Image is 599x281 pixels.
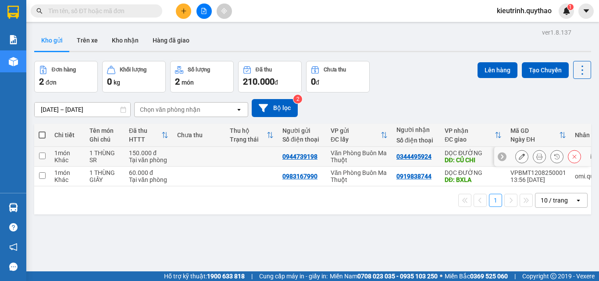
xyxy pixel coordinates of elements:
button: Kho nhận [105,30,146,51]
span: đơn [46,79,57,86]
div: Đơn hàng [52,67,76,73]
div: Khác [54,157,81,164]
div: Đã thu [129,127,161,134]
span: aim [221,8,227,14]
button: Bộ lọc [252,99,298,117]
img: warehouse-icon [9,203,18,212]
input: Tìm tên, số ĐT hoặc mã đơn [48,6,152,16]
button: Trên xe [70,30,105,51]
img: solution-icon [9,35,18,44]
div: Chọn văn phòng nhận [140,105,200,114]
div: 1 món [54,149,81,157]
div: Tên món [89,127,120,134]
div: VP nhận [445,127,495,134]
div: ver 1.8.137 [542,28,571,37]
button: caret-down [578,4,594,19]
span: | [514,271,516,281]
th: Toggle SortBy [506,124,570,147]
span: question-circle [9,223,18,231]
div: 0944739198 [282,153,317,160]
img: warehouse-icon [9,57,18,66]
div: 10 / trang [541,196,568,205]
input: Select a date range. [35,103,130,117]
div: 1 THÙNG GIẤY [89,169,120,183]
div: Người nhận [396,126,436,133]
div: 0983167990 [282,173,317,180]
div: Tại văn phòng [129,176,168,183]
button: Tạo Chuyến [522,62,569,78]
div: DĐ: CỦ CHI [445,157,502,164]
div: Ghi chú [89,136,120,143]
div: 1 món [54,169,81,176]
div: Tại văn phòng [129,157,168,164]
div: VP gửi [331,127,381,134]
button: plus [176,4,191,19]
div: DỌC ĐƯỜNG [445,169,502,176]
div: Văn Phòng Buôn Ma Thuột [331,169,388,183]
div: ĐC lấy [331,136,381,143]
span: 1 [569,4,572,10]
th: Toggle SortBy [225,124,278,147]
span: caret-down [582,7,590,15]
span: 210.000 [243,76,275,87]
span: notification [9,243,18,251]
button: 1 [489,194,502,207]
span: copyright [550,273,556,279]
div: DỌC ĐƯỜNG [445,149,502,157]
span: 2 [175,76,180,87]
div: Chi tiết [54,132,81,139]
span: món [182,79,194,86]
div: 0919838744 [396,173,431,180]
div: Khối lượng [120,67,146,73]
svg: open [575,197,582,204]
span: đ [275,79,278,86]
div: Khác [54,176,81,183]
button: file-add [196,4,212,19]
span: | [251,271,253,281]
span: 0 [107,76,112,87]
div: Số điện thoại [396,137,436,144]
div: Sửa đơn hàng [515,150,528,163]
span: Hỗ trợ kỹ thuật: [164,271,245,281]
sup: 1 [567,4,574,10]
span: Cung cấp máy in - giấy in: [259,271,328,281]
div: Ngày ĐH [510,136,559,143]
img: icon-new-feature [563,7,570,15]
div: 13:56 [DATE] [510,176,566,183]
button: Hàng đã giao [146,30,196,51]
div: 60.000 đ [129,169,168,176]
button: Đã thu210.000đ [238,61,302,92]
button: Kho gửi [34,30,70,51]
strong: 0708 023 035 - 0935 103 250 [357,273,438,280]
button: Số lượng2món [170,61,234,92]
span: 0 [311,76,316,87]
button: aim [217,4,232,19]
div: Trạng thái [230,136,267,143]
div: Văn Phòng Buôn Ma Thuột [331,149,388,164]
strong: 0369 525 060 [470,273,508,280]
div: ĐC giao [445,136,495,143]
img: logo-vxr [7,6,19,19]
button: Chưa thu0đ [306,61,370,92]
div: VPBMT1208250001 [510,169,566,176]
span: search [36,8,43,14]
div: Số lượng [188,67,210,73]
div: 1 THÙNG SR [89,149,120,164]
span: kg [114,79,120,86]
span: plus [181,8,187,14]
th: Toggle SortBy [440,124,506,147]
span: Miền Nam [330,271,438,281]
div: 0344495924 [396,153,431,160]
th: Toggle SortBy [125,124,173,147]
span: 2 [39,76,44,87]
sup: 2 [293,95,302,103]
span: đ [316,79,319,86]
span: ⚪️ [440,274,442,278]
div: HTTT [129,136,161,143]
div: Chưa thu [324,67,346,73]
button: Đơn hàng2đơn [34,61,98,92]
button: Lên hàng [478,62,517,78]
div: Mã GD [510,127,559,134]
strong: 1900 633 818 [207,273,245,280]
th: Toggle SortBy [326,124,392,147]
